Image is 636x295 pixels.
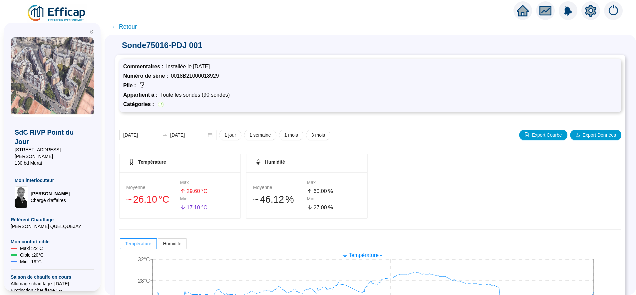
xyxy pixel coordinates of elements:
div: Max [307,179,361,186]
span: .10 [144,194,157,205]
span: Température [138,159,166,165]
div: Moyenne [126,184,180,191]
span: .12 [271,194,284,205]
span: 29 [187,188,193,194]
img: alerts [559,1,577,20]
span: Exctinction chauffage : -- [11,287,94,294]
span: Allumage chauffage : [DATE] [11,280,94,287]
span: Mon confort cible [11,238,94,245]
span: download [575,132,580,137]
input: Date de début [123,132,159,139]
span: swap-right [162,132,167,138]
span: 1 jour [224,132,236,139]
span: 27 [314,205,320,210]
span: home [517,5,529,17]
span: to [162,132,167,138]
span: 17 [187,205,193,210]
input: Date de fin [170,132,206,139]
tspan: 28°C [138,278,150,284]
span: Température - [349,252,382,258]
span: Température [125,241,152,246]
img: Chargé d'affaires [15,186,28,208]
span: 0018B21000018929 [171,73,219,79]
div: Moyenne [253,184,307,191]
span: % [328,204,333,212]
span: question [139,81,146,88]
span: [STREET_ADDRESS][PERSON_NAME] [15,146,90,160]
span: 󠁾~ [126,192,132,207]
span: Chargé d'affaires [31,197,70,204]
span: Mini : 19 °C [20,258,42,265]
div: Max [180,179,234,186]
span: [PERSON_NAME] QUELQUEJAY [11,223,94,230]
span: arrow-down [307,205,312,210]
span: file-image [524,132,529,137]
span: °C [159,192,169,207]
span: °C [201,187,207,195]
button: Export Courbe [519,130,567,140]
span: .00 [319,205,327,210]
span: [PERSON_NAME] [31,190,70,197]
span: fund [539,5,551,17]
div: Min [307,195,361,202]
span: 󠁾~ [253,192,259,207]
span: arrow-down [180,205,185,210]
button: 1 jour [219,130,241,140]
span: °C [201,204,207,212]
span: Commentaires : [123,64,166,69]
div: Min [180,195,234,202]
tspan: 32°C [138,257,150,262]
span: Humidité [163,241,181,246]
span: % [328,187,333,195]
span: ← Retour [111,22,137,31]
span: R [158,102,163,107]
span: arrow-up [307,188,312,194]
span: Cible : 20 °C [20,252,44,258]
span: Saison de chauffe en cours [11,274,94,280]
span: Catégories : [123,100,157,108]
span: 46 [260,194,271,205]
span: Numéro de série : [123,73,171,79]
img: alerts [604,1,623,20]
span: 3 mois [311,132,325,139]
span: Maxi : 22 °C [20,245,43,252]
button: 1 semaine [244,130,276,140]
span: setting [585,5,597,17]
span: 1 mois [284,132,298,139]
img: efficap energie logo [27,4,87,23]
span: 26 [133,194,144,205]
span: SdC RIVP Point du Jour [15,128,90,146]
span: 130 bd Murat [15,160,90,166]
span: Appartient à : [123,92,160,98]
span: 1 semaine [249,132,271,139]
button: 3 mois [306,130,330,140]
span: .00 [319,188,327,194]
span: arrow-up [180,188,185,194]
span: % [285,192,294,207]
span: Sonde 75016-PDJ 001 [115,40,625,51]
span: Toute les sondes (90 sondes) [160,92,230,98]
span: Installée le [DATE] [166,64,210,69]
span: .60 [192,188,200,194]
span: Référent Chauffage [11,216,94,223]
span: .10 [192,205,200,210]
span: Humidité [265,159,285,165]
span: Pile : [123,83,139,88]
button: Export Données [570,130,621,140]
span: Export Courbe [532,132,562,139]
span: Export Données [583,132,616,139]
span: Mon interlocuteur [15,177,90,184]
button: 1 mois [279,130,303,140]
span: double-left [89,29,94,34]
span: 60 [314,188,320,194]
